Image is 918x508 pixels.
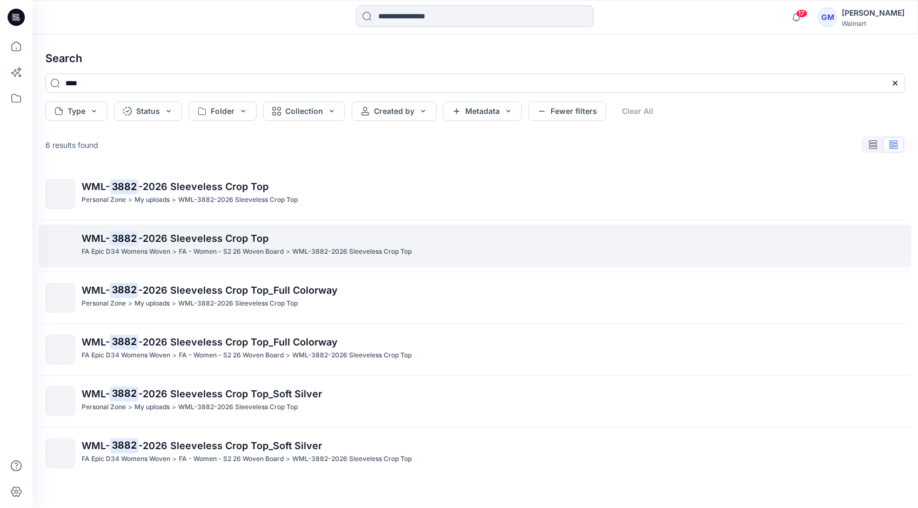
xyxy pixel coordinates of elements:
button: Folder [189,101,257,121]
span: WML- [82,440,110,451]
mark: 3882 [110,231,138,246]
p: Personal Zone [82,194,126,206]
a: WML-3882-2026 Sleeveless Crop Top_Full ColorwayPersonal Zone>My uploads>WML-3882-2026 Sleeveless ... [39,276,912,319]
span: -2026 Sleeveless Crop Top_Full Colorway [138,336,338,348]
p: > [172,453,177,465]
span: WML- [82,388,110,399]
p: WML-3882-2026 Sleeveless Crop Top [178,402,298,413]
p: Personal Zone [82,402,126,413]
span: WML- [82,336,110,348]
div: Walmart [842,19,904,28]
span: -2026 Sleeveless Crop Top_Soft Silver [138,440,322,451]
mark: 3882 [110,282,138,297]
div: GM [818,8,837,27]
p: WML-3882-2026 Sleeveless Crop Top [292,453,412,465]
p: > [128,402,132,413]
p: FA - Women - S2 26 Woven Board [179,350,284,361]
mark: 3882 [110,179,138,194]
a: WML-3882-2026 Sleeveless Crop Top_Soft SilverPersonal Zone>My uploads>WML-3882-2026 Sleeveless Cr... [39,380,912,423]
p: WML-3882-2026 Sleeveless Crop Top [178,194,298,206]
span: WML- [82,181,110,192]
span: -2026 Sleeveless Crop Top_Soft Silver [138,388,322,399]
p: FA - Women - S2 26 Woven Board [179,453,284,465]
p: FA - Women - S2 26 Woven Board [179,246,284,258]
p: WML-3882-2026 Sleeveless Crop Top [292,350,412,361]
mark: 3882 [110,334,138,349]
p: FA Epic D34 Womens Woven [82,246,170,258]
button: Created by [352,101,437,121]
a: WML-3882-2026 Sleeveless Crop TopPersonal Zone>My uploads>WML-3882-2026 Sleeveless Crop Top [39,173,912,215]
h4: Search [37,43,914,73]
p: > [128,194,132,206]
p: Personal Zone [82,298,126,309]
p: > [128,298,132,309]
button: Collection [263,101,345,121]
p: > [172,194,176,206]
a: WML-3882-2026 Sleeveless Crop TopFA Epic D34 Womens Woven>FA - Women - S2 26 Woven Board>WML-3882... [39,225,912,267]
p: > [286,350,290,361]
p: WML-3882-2026 Sleeveless Crop Top [292,246,412,258]
p: My uploads [135,194,170,206]
div: [PERSON_NAME] [842,6,904,19]
a: WML-3882-2026 Sleeveless Crop Top_Full ColorwayFA Epic D34 Womens Woven>FA - Women - S2 26 Woven ... [39,328,912,371]
span: WML- [82,285,110,296]
span: -2026 Sleeveless Crop Top [138,233,269,244]
p: FA Epic D34 Womens Woven [82,350,170,361]
span: -2026 Sleeveless Crop Top_Full Colorway [138,285,338,296]
p: > [172,298,176,309]
p: > [172,350,177,361]
mark: 3882 [110,438,138,453]
p: My uploads [135,298,170,309]
p: 6 results found [45,139,98,151]
button: Fewer filters [528,101,606,121]
button: Status [114,101,182,121]
p: > [286,246,290,258]
span: -2026 Sleeveless Crop Top [138,181,269,192]
p: > [172,246,177,258]
p: > [286,453,290,465]
mark: 3882 [110,386,138,401]
button: Metadata [443,101,522,121]
button: Type [45,101,108,121]
p: FA Epic D34 Womens Woven [82,453,170,465]
a: WML-3882-2026 Sleeveless Crop Top_Soft SilverFA Epic D34 Womens Woven>FA - Women - S2 26 Woven Bo... [39,432,912,475]
span: WML- [82,233,110,244]
p: My uploads [135,402,170,413]
p: > [172,402,176,413]
p: WML-3882-2026 Sleeveless Crop Top [178,298,298,309]
span: 17 [796,9,808,18]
